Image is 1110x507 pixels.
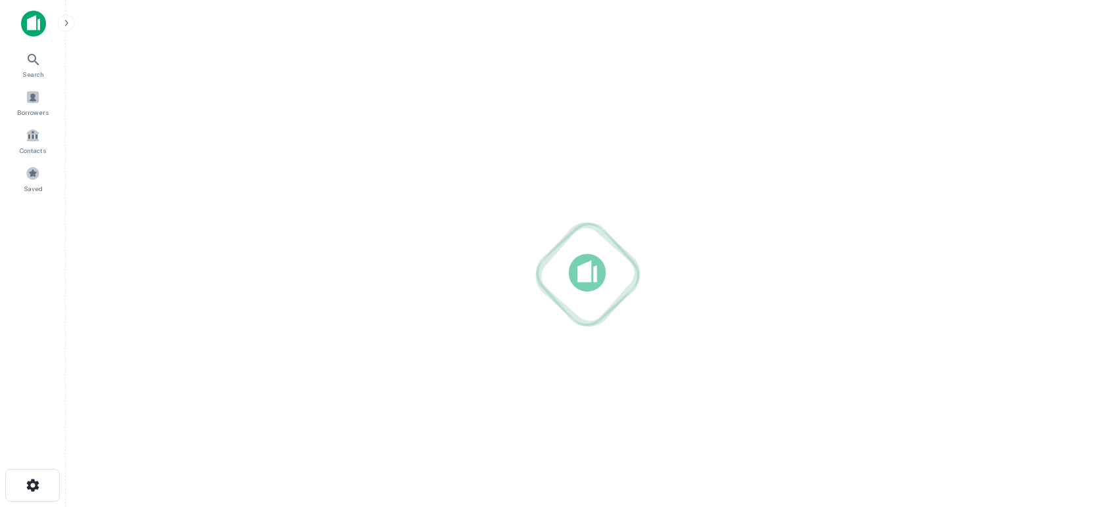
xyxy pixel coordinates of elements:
span: Borrowers [17,107,49,118]
a: Contacts [4,123,62,158]
a: Borrowers [4,85,62,120]
a: Search [4,47,62,82]
span: Saved [24,183,43,194]
iframe: Chat Widget [1044,402,1110,465]
span: Search [22,69,44,79]
a: Saved [4,161,62,196]
img: capitalize-icon.png [21,11,46,37]
span: Contacts [20,145,46,156]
